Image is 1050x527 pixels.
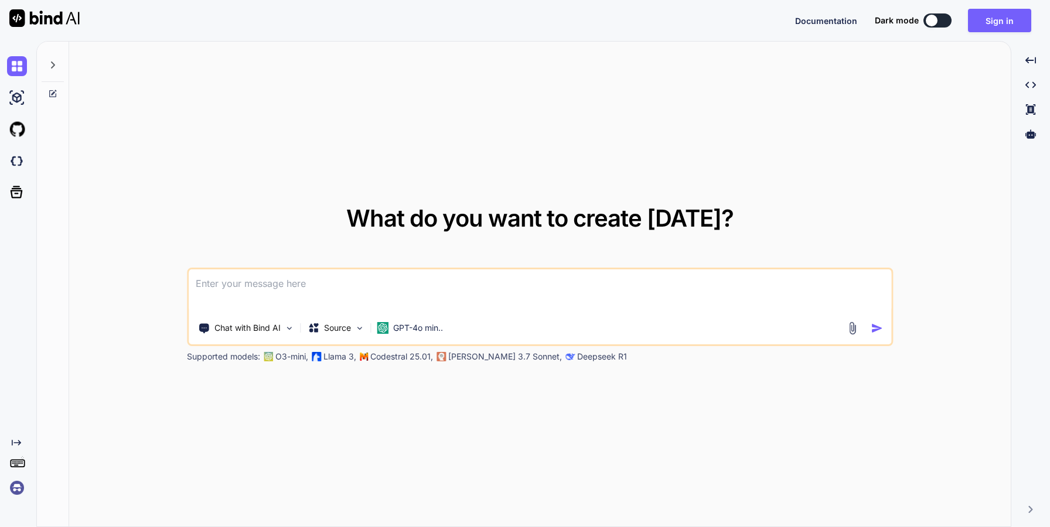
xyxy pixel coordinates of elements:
[275,351,308,362] p: O3-mini,
[795,16,857,26] span: Documentation
[968,9,1031,32] button: Sign in
[312,352,321,361] img: Llama2
[7,88,27,108] img: ai-studio
[377,322,388,334] img: GPT-4o mini
[7,56,27,76] img: chat
[875,15,919,26] span: Dark mode
[7,478,27,498] img: signin
[324,322,351,334] p: Source
[393,322,443,334] p: GPT-4o min..
[846,321,859,335] img: attachment
[448,351,562,362] p: [PERSON_NAME] 3.7 Sonnet,
[187,351,260,362] p: Supported models:
[214,322,281,334] p: Chat with Bind AI
[323,351,356,362] p: Llama 3,
[264,352,273,361] img: GPT-4
[437,352,446,361] img: claude
[795,15,857,27] button: Documentation
[354,323,364,333] img: Pick Models
[284,323,294,333] img: Pick Tools
[577,351,627,362] p: Deepseek R1
[9,9,80,27] img: Bind AI
[370,351,433,362] p: Codestral 25.01,
[7,151,27,171] img: darkCloudIdeIcon
[7,119,27,139] img: githubLight
[565,352,575,361] img: claude
[346,204,734,232] span: What do you want to create [DATE]?
[360,353,368,361] img: Mistral-AI
[871,322,883,334] img: icon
